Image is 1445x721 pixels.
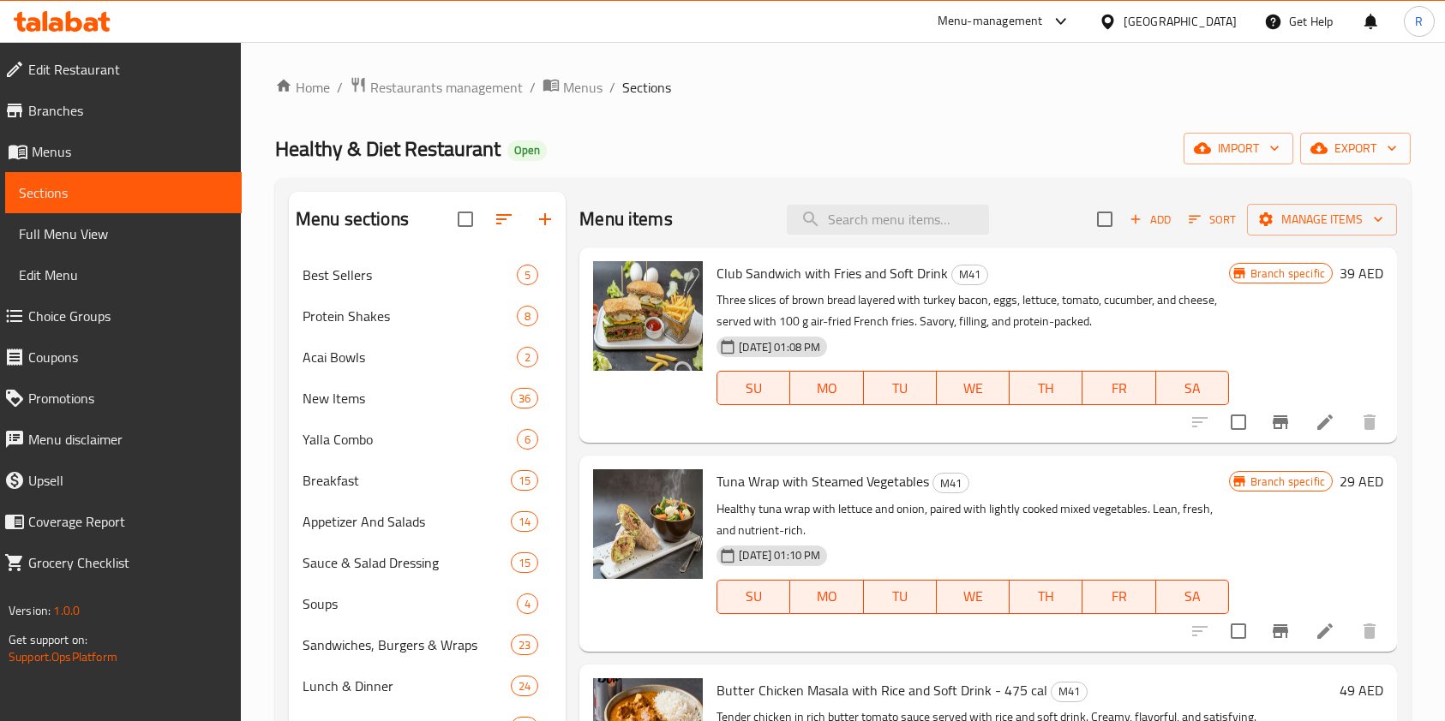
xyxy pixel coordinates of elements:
span: Protein Shakes [303,306,517,326]
span: Sort [1189,210,1236,229]
button: MO [790,371,863,405]
button: Branch-specific-item [1260,611,1301,652]
button: Sort [1184,206,1240,233]
span: Manage items [1261,209,1383,230]
span: TU [871,584,930,609]
div: Menu-management [938,11,1043,32]
button: SU [717,371,790,405]
img: Club Sandwich with Fries and Soft Drink [593,261,703,371]
span: FR [1089,584,1148,609]
button: export [1300,133,1411,164]
button: FR [1082,580,1155,614]
a: Edit menu item [1315,621,1335,641]
nav: breadcrumb [275,76,1411,98]
button: SA [1156,580,1229,614]
button: import [1184,133,1293,164]
span: Version: [9,599,51,622]
div: [GEOGRAPHIC_DATA] [1124,12,1237,31]
span: Yalla Combo [303,429,517,450]
p: Three slices of brown bread layered with turkey bacon, eggs, lettuce, tomato, cucumber, and chees... [717,289,1228,332]
span: 24 [512,678,537,694]
span: Breakfast [303,470,511,491]
h2: Menu items [579,206,673,232]
div: Soups4 [289,583,566,624]
a: Edit Menu [5,254,242,295]
span: Menu disclaimer [28,429,228,450]
span: Promotions [28,388,228,408]
span: Branches [28,100,228,121]
span: MO [797,376,856,401]
div: items [511,635,538,655]
button: TU [864,580,937,614]
span: SU [724,584,783,609]
button: Add section [525,199,566,240]
span: Edit Restaurant [28,59,228,80]
div: items [511,676,538,696]
span: [DATE] 01:10 PM [732,547,827,563]
div: Open [507,140,547,161]
a: Full Menu View [5,213,242,254]
span: export [1314,138,1397,159]
li: / [337,77,343,98]
span: Tuna Wrap with Steamed Vegetables [717,468,929,494]
a: Home [275,77,330,98]
span: 15 [512,473,537,489]
span: Branch specific [1244,265,1332,282]
span: 36 [512,390,537,407]
button: delete [1349,402,1390,443]
span: M41 [1052,682,1087,701]
span: Sections [19,182,228,203]
div: M41 [1051,682,1088,702]
input: search [787,205,989,235]
button: SA [1156,371,1229,405]
span: [DATE] 01:08 PM [732,339,827,355]
a: Support.OpsPlatform [9,646,117,668]
span: Club Sandwich with Fries and Soft Drink [717,260,948,286]
div: items [517,429,538,450]
a: Restaurants management [350,76,523,98]
span: TH [1016,584,1076,609]
button: delete [1349,611,1390,652]
span: Full Menu View [19,223,228,244]
span: Upsell [28,470,228,491]
span: Select to update [1220,613,1256,649]
div: items [517,593,538,614]
span: Butter Chicken Masala with Rice and Soft Drink - 475 cal [717,677,1047,703]
span: New Items [303,388,511,408]
span: Healthy & Diet Restaurant [275,129,501,168]
span: 4 [518,596,537,612]
a: Sections [5,172,242,213]
span: Choice Groups [28,306,228,326]
span: SU [724,376,783,401]
span: FR [1089,376,1148,401]
img: Tuna Wrap with Steamed Vegetables [593,469,703,579]
div: items [517,306,538,326]
div: Best Sellers5 [289,254,566,295]
span: TU [871,376,930,401]
span: Coverage Report [28,511,228,532]
span: Coupons [28,347,228,367]
h2: Menu sections [296,206,409,232]
div: items [511,511,538,532]
h6: 39 AED [1340,261,1383,285]
div: items [517,265,538,285]
span: Lunch & Dinner [303,676,511,696]
span: 15 [512,555,537,571]
div: items [511,388,538,408]
button: TH [1010,371,1082,405]
span: Appetizer And Salads [303,511,511,532]
span: 8 [518,308,537,325]
span: Sauce & Salad Dressing [303,552,511,573]
span: Select to update [1220,404,1256,440]
span: Restaurants management [370,77,523,98]
span: Sandwiches, Burgers & Wraps [303,635,511,655]
button: MO [790,580,863,614]
div: Acai Bowls2 [289,337,566,378]
div: items [511,552,538,573]
div: Sandwiches, Burgers & Wraps23 [289,624,566,665]
div: items [511,470,538,491]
